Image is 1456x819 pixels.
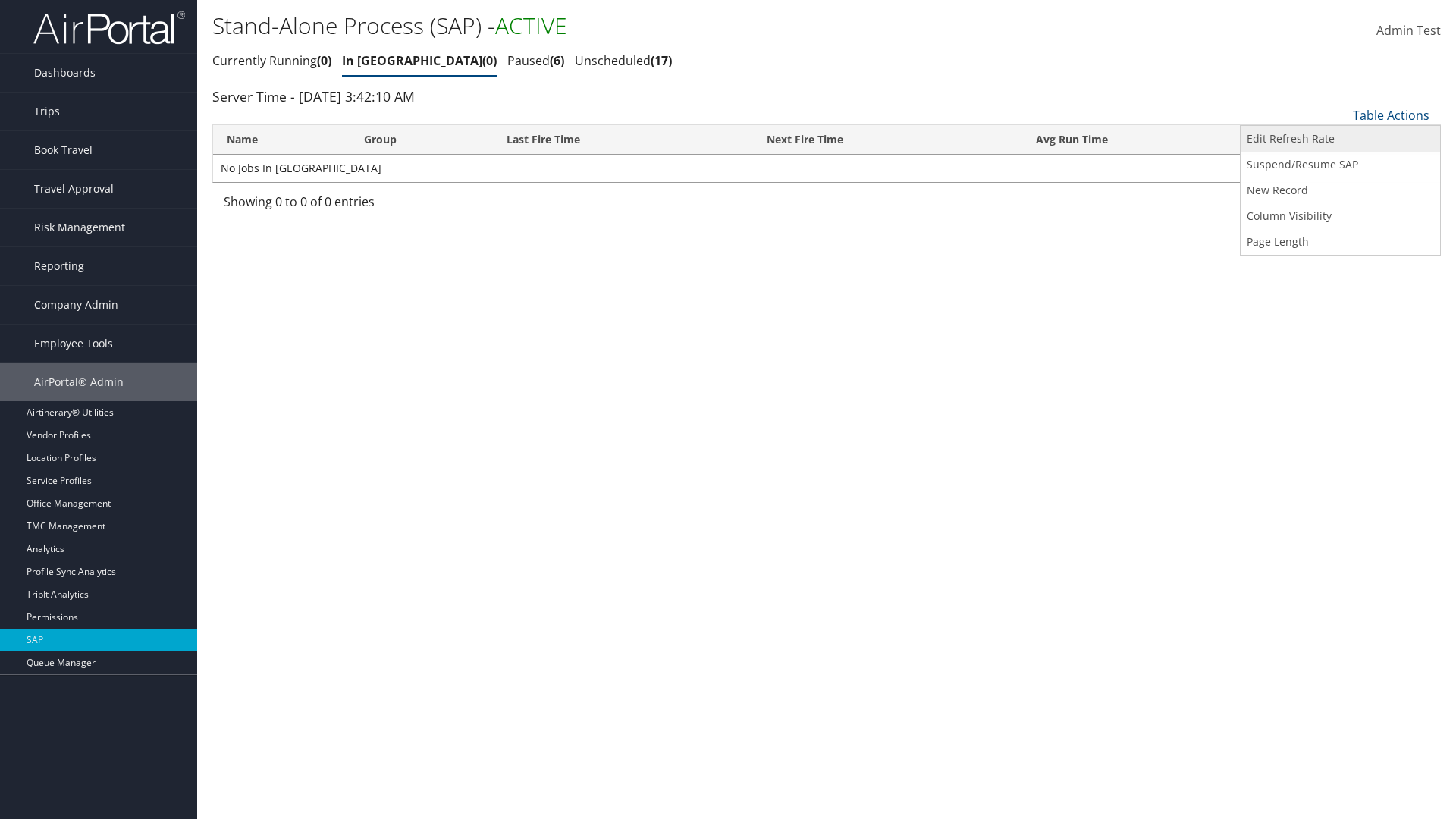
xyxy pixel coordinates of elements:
[34,131,93,169] span: Book Travel
[33,10,185,45] img: airportal-logo.png
[1241,126,1440,152] a: Edit Refresh Rate
[34,247,84,285] span: Reporting
[34,286,118,324] span: Company Admin
[34,93,60,130] span: Trips
[34,209,125,246] span: Risk Management
[34,54,96,92] span: Dashboards
[1241,203,1440,229] a: Column Visibility
[1241,229,1440,255] a: Page Length
[34,170,114,208] span: Travel Approval
[1241,177,1440,203] a: New Record
[1241,152,1440,177] a: Suspend/Resume SAP
[34,363,124,401] span: AirPortal® Admin
[34,325,113,362] span: Employee Tools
